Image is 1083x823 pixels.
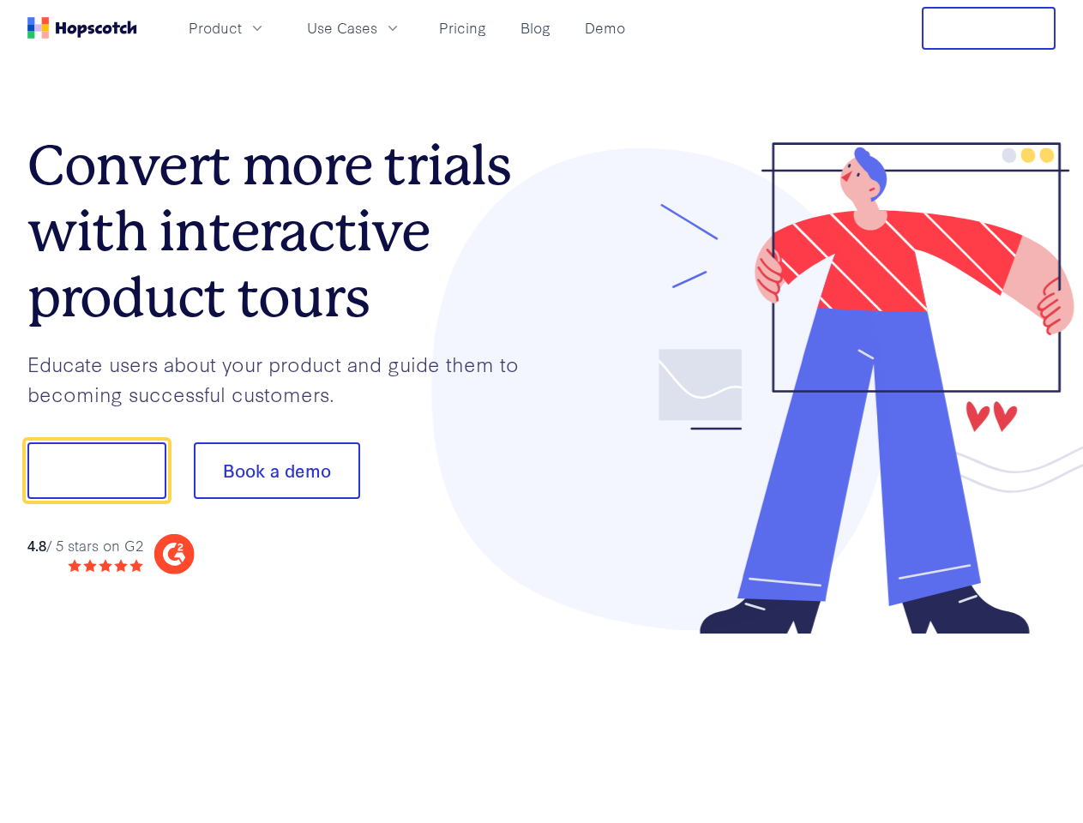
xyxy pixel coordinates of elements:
p: Educate users about your product and guide them to becoming successful customers. [27,349,542,408]
span: Use Cases [307,17,377,39]
button: Show me! [27,442,166,499]
button: Product [178,14,276,42]
div: / 5 stars on G2 [27,535,143,556]
a: Blog [514,14,557,42]
a: Demo [578,14,632,42]
button: Book a demo [194,442,360,499]
a: Home [27,17,137,39]
button: Use Cases [297,14,412,42]
h1: Convert more trials with interactive product tours [27,133,542,330]
strong: 4.8 [27,535,46,555]
a: Pricing [432,14,493,42]
span: Product [189,17,242,39]
button: Free Trial [922,7,1056,50]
